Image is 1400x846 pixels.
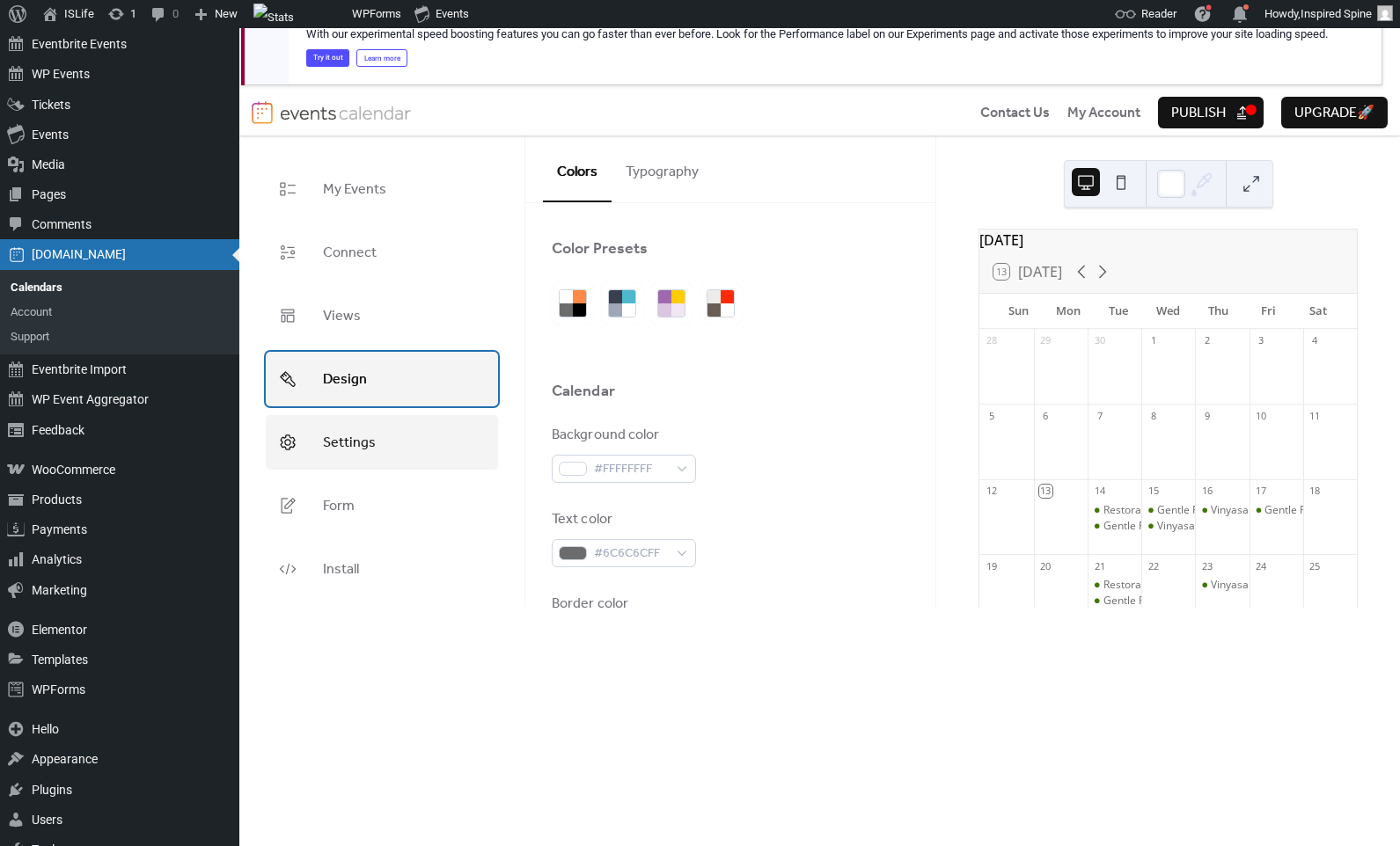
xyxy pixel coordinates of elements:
[323,492,355,521] span: Form
[612,135,713,201] button: Typography
[323,556,359,584] span: Install
[1147,334,1160,347] div: 1
[1103,503,1345,518] div: Restorative Yoga: Deep Stretching and Relaxation
[1143,294,1193,329] div: Wed
[1308,409,1322,422] div: 11
[1147,485,1160,498] div: 15
[1141,519,1195,534] div: Vinyasa Flow: Yoga for Strength and Balance
[1281,97,1388,128] button: Upgrade🚀
[1157,503,1376,518] div: Gentle Flow: Flexibility and Stress Relief Yoga
[1093,334,1106,347] div: 30
[1088,594,1141,609] div: Gentle Flow: Flexibility and Stress Relief Yoga
[1200,409,1213,422] div: 9
[1103,578,1345,593] div: Restorative Yoga: Deep Stretching and Relaxation
[313,53,343,62] span: Try it out
[323,366,367,394] span: Design
[1294,103,1374,124] span: Upgrade 🚀
[1195,578,1249,593] div: Vinyasa Flow: Yoga for Strength and Balance
[1171,103,1226,124] span: Publish
[552,381,615,402] div: Calendar
[1067,102,1140,123] a: My Account
[1193,294,1243,329] div: Thu
[1088,519,1141,534] div: Gentle Flow: Flexibility and Stress Relief Yoga
[1250,503,1303,518] div: Gentle Flow: Flexibility and Stress Relief Yoga
[306,27,1328,41] p: With our experimental speed boosting features you can go faster than ever before. Look for the Pe...
[266,478,498,533] a: Form
[1200,485,1213,498] div: 16
[552,238,648,259] div: Color Presets
[985,409,998,422] div: 5
[985,334,998,347] div: 28
[543,135,612,202] button: Colors
[993,294,1044,329] div: Sun
[266,542,498,596] a: Install
[1088,578,1141,593] div: Restorative Yoga: Deep Stretching and Relaxation
[1141,503,1195,518] div: Gentle Flow: Flexibility and Stress Relief Yoga
[1093,409,1106,422] div: 7
[266,415,498,470] a: Settings
[979,230,1357,251] div: [DATE]
[253,4,294,32] img: Views over 48 hours. Click for more Jetpack Stats.
[323,176,386,204] span: My Events
[1377,5,1393,21] img: Inspired Spine's avatar
[1301,7,1372,20] span: Inspired Spine
[1039,485,1052,498] div: 13
[985,559,998,573] div: 19
[364,54,400,62] span: Learn more
[1255,559,1268,573] div: 24
[280,101,412,124] img: logotype
[1088,503,1141,518] div: Restorative Yoga: Deep Stretching and Relaxation
[594,543,668,565] span: #6C6C6CFF
[266,225,498,280] a: Connect
[980,103,1050,124] span: Contact Us
[1044,294,1094,329] div: Mon
[552,509,693,530] div: Text color
[266,162,498,216] a: My Events
[1293,294,1343,329] div: Sat
[1308,334,1322,347] div: 4
[306,49,349,67] a: Try it out
[1093,559,1106,573] div: 21
[1147,409,1160,422] div: 8
[1308,485,1322,498] div: 18
[1255,485,1268,498] div: 17
[1157,519,1374,534] div: Vinyasa Flow: Yoga for Strength and Balance
[1039,409,1052,422] div: 6
[594,459,668,480] span: #FFFFFFFF
[980,102,1050,123] a: Contact Us
[552,425,693,446] div: Background color
[1103,519,1323,534] div: Gentle Flow: Flexibility and Stress Relief Yoga
[1039,334,1052,347] div: 29
[266,352,498,406] a: Design
[1093,485,1106,498] div: 14
[356,49,407,67] a: Learn more
[1243,294,1294,329] div: Fri
[1158,97,1264,128] button: Publish
[1103,594,1323,609] div: Gentle Flow: Flexibility and Stress Relief Yoga
[252,101,273,124] img: logo
[1147,559,1160,573] div: 22
[1200,559,1213,573] div: 23
[552,594,693,615] div: Border color
[1195,503,1249,518] div: Vinyasa Flow: Yoga for Strength and Balance
[323,429,376,457] span: Settings
[1039,559,1052,573] div: 20
[1255,334,1268,347] div: 3
[266,288,498,343] a: Views
[323,239,377,267] span: Connect
[985,485,998,498] div: 12
[1255,409,1268,422] div: 10
[323,303,361,331] span: Views
[1067,103,1140,124] span: My Account
[1200,334,1213,347] div: 2
[1308,559,1322,573] div: 25
[1094,294,1144,329] div: Tue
